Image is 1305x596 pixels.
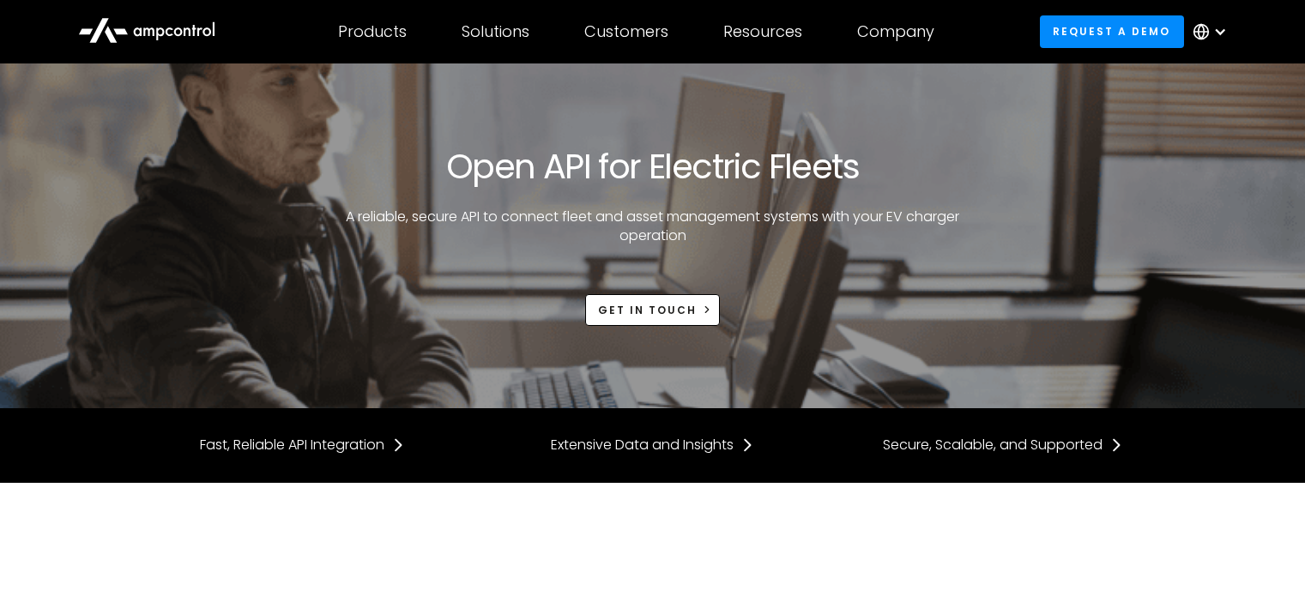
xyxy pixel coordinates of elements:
[598,303,697,318] div: Get in touch
[462,22,529,41] div: Solutions
[200,436,384,455] div: Fast, Reliable API Integration
[551,436,754,455] a: Extensive Data and Insights
[200,436,405,455] a: Fast, Reliable API Integration
[446,146,859,187] h1: Open API for Electric Fleets
[723,22,802,41] div: Resources
[1040,15,1184,47] a: Request a demo
[883,436,1123,455] a: Secure, Scalable, and Supported
[551,436,734,455] div: Extensive Data and Insights
[340,208,966,246] p: A reliable, secure API to connect fleet and asset management systems with your EV charger operation
[584,22,668,41] div: Customers
[857,22,934,41] div: Company
[338,22,407,41] div: Products
[883,436,1103,455] div: Secure, Scalable, and Supported
[585,294,721,326] a: Get in touch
